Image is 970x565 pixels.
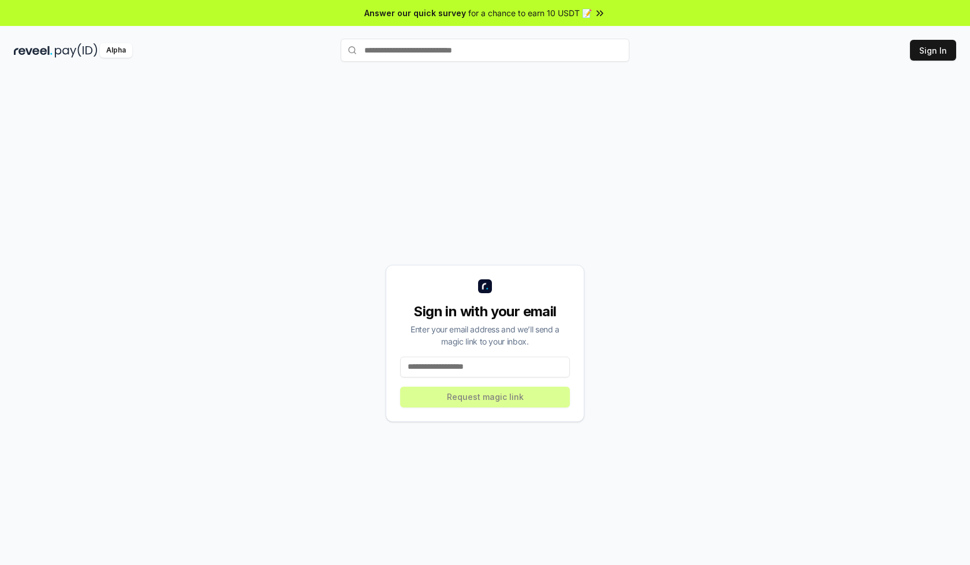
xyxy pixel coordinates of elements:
[478,279,492,293] img: logo_small
[910,40,956,61] button: Sign In
[55,43,98,58] img: pay_id
[364,7,466,19] span: Answer our quick survey
[400,323,570,347] div: Enter your email address and we’ll send a magic link to your inbox.
[100,43,132,58] div: Alpha
[400,302,570,321] div: Sign in with your email
[468,7,592,19] span: for a chance to earn 10 USDT 📝
[14,43,53,58] img: reveel_dark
